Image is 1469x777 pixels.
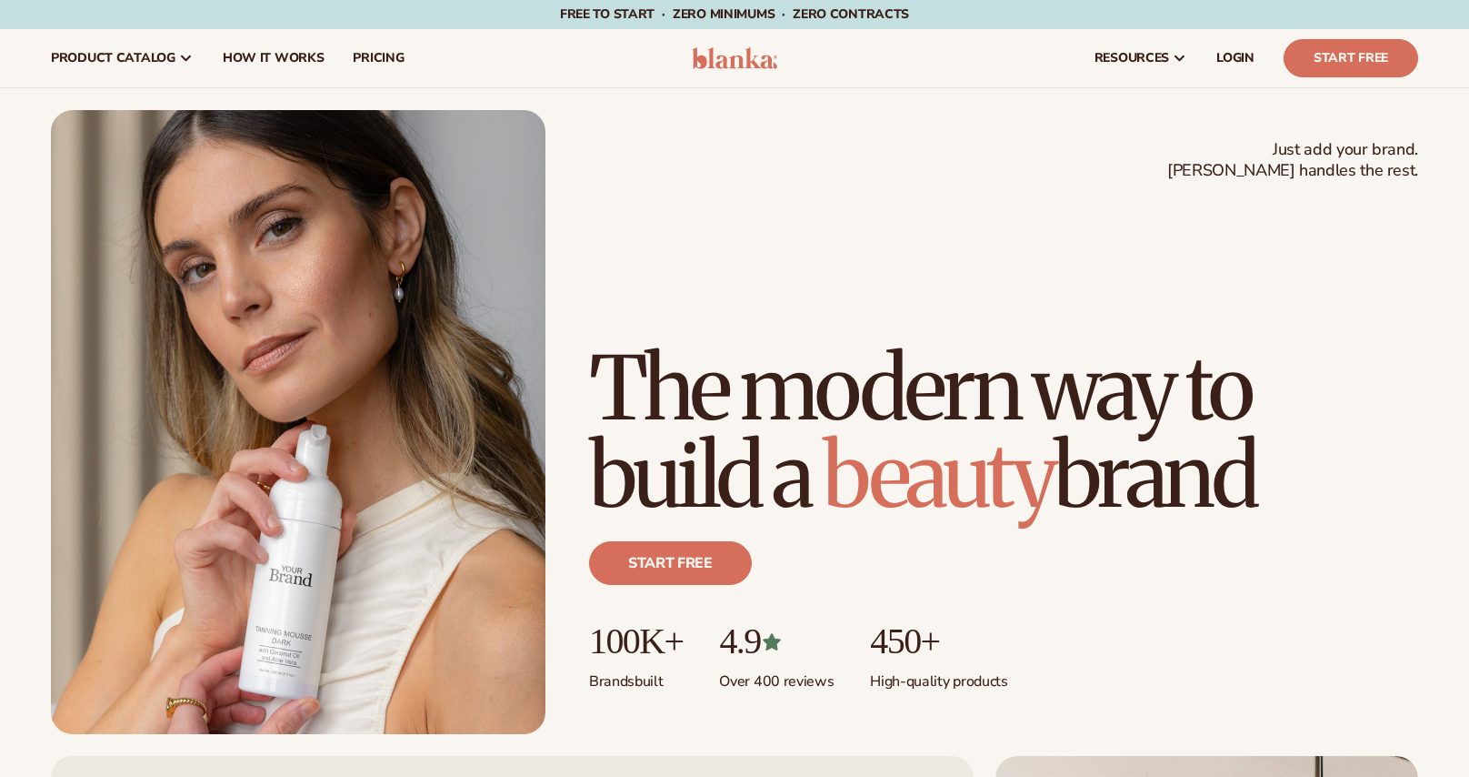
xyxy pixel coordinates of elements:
[208,29,339,87] a: How It Works
[823,421,1054,530] span: beauty
[719,621,834,661] p: 4.9
[870,661,1007,691] p: High-quality products
[223,51,325,66] span: How It Works
[51,51,175,66] span: product catalog
[589,541,752,585] a: Start free
[1216,51,1254,66] span: LOGIN
[589,661,683,691] p: Brands built
[1094,51,1169,66] span: resources
[1284,39,1418,77] a: Start Free
[353,51,404,66] span: pricing
[51,110,545,734] img: Female holding tanning mousse.
[589,621,683,661] p: 100K+
[589,345,1418,520] h1: The modern way to build a brand
[1202,29,1269,87] a: LOGIN
[719,661,834,691] p: Over 400 reviews
[338,29,418,87] a: pricing
[870,621,1007,661] p: 450+
[36,29,208,87] a: product catalog
[1167,139,1418,182] span: Just add your brand. [PERSON_NAME] handles the rest.
[692,47,778,69] img: logo
[560,5,909,23] span: Free to start · ZERO minimums · ZERO contracts
[1080,29,1202,87] a: resources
